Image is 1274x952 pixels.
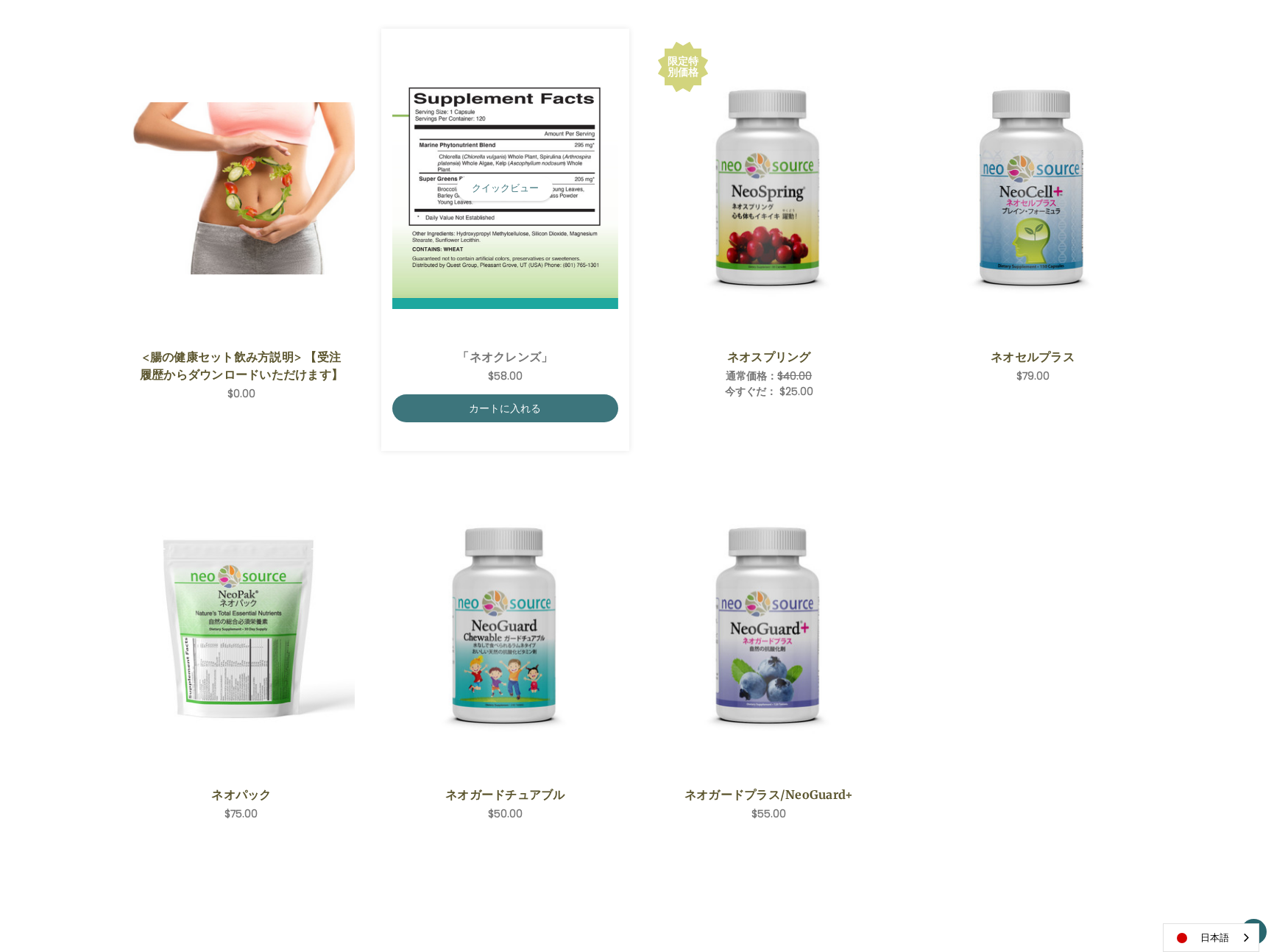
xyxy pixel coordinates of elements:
[136,786,346,803] a: ネオパック
[656,75,882,301] img: ネオスプリング
[400,348,610,366] a: 「ネオクレンズ」
[392,513,618,739] img: ネオガードチュアブル
[128,40,354,338] a: <腸の健康セット飲み方説明> 【受注履歴からダウンロードいただけます】,$0.00
[1164,924,1259,951] a: 日本語
[128,477,354,775] a: NeoPak,$75.00
[128,513,354,739] img: ネオパック
[919,75,1145,301] img: ネオセルプラス
[1163,923,1259,952] div: Language
[725,384,776,399] span: 今すぐだ：
[457,176,553,201] button: クイックビュー
[656,40,882,338] a: NeoSpring,Was:$40.00, Now:$25.00
[919,40,1145,338] a: NeoCell Plus,$79.00
[488,806,523,821] span: $50.00
[656,477,882,775] a: NeoGuard Plus,$55.00
[1016,369,1050,383] span: $79.00
[400,786,610,803] a: ネオガードチュアブル
[1163,923,1259,952] aside: Language selected: 日本語
[136,348,346,383] a: <腸の健康セット飲み方説明> 【受注履歴からダウンロードいただけます】
[726,369,777,383] span: 通常価格：
[392,40,618,338] a: NeoCleanse,$58.00
[488,369,523,383] span: $58.00
[777,369,812,383] span: $40.00
[751,806,786,821] span: $55.00
[392,394,618,422] a: カートに入れる
[227,386,255,401] span: $0.00
[927,348,1137,366] a: ネオセルプラス
[664,786,874,803] a: ネオガードプラス/NeoGuard+
[128,102,354,274] img: <腸の健康セット飲み方説明> 【受注履歴からダウンロードいただけます】
[392,477,618,775] a: NeoGuard Chewable,$50.00
[779,384,813,399] span: $25.00
[665,56,701,78] div: 限定特別価格
[656,513,882,739] img: ネオガードプラス/NeoGuard+
[664,348,874,366] a: ネオスプリング
[224,806,258,821] span: $75.00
